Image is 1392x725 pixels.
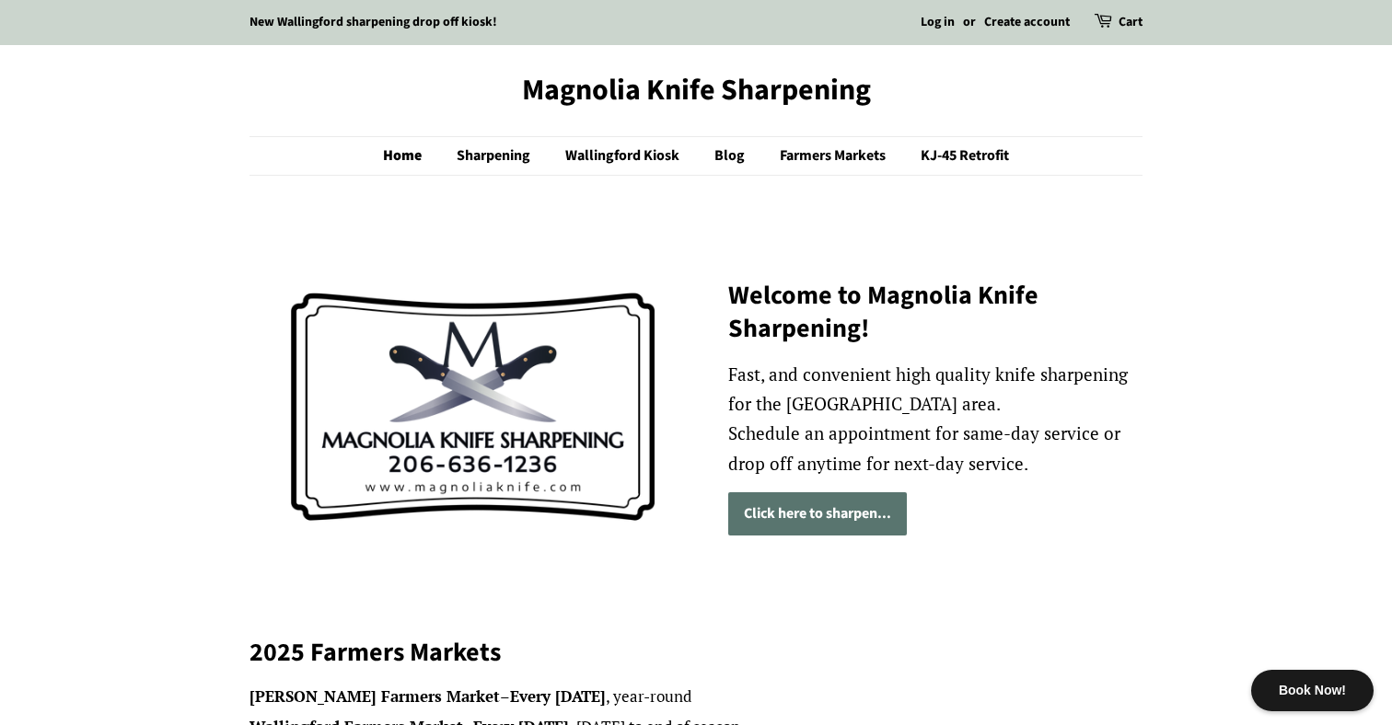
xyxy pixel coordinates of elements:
[728,492,907,535] a: Click here to sharpen...
[701,137,763,175] a: Blog
[907,137,1009,175] a: KJ-45 Retrofit
[921,13,955,31] a: Log in
[1119,12,1143,34] a: Cart
[1251,670,1374,711] div: Book Now!
[249,684,1143,710] li: – , year-round
[963,12,976,34] li: or
[766,137,904,175] a: Farmers Markets
[383,137,440,175] a: Home
[249,636,1143,669] h2: 2025 Farmers Markets
[249,73,1143,108] a: Magnolia Knife Sharpening
[443,137,549,175] a: Sharpening
[728,279,1143,346] h2: Welcome to Magnolia Knife Sharpening!
[510,685,606,707] strong: Every [DATE]
[984,13,1070,31] a: Create account
[249,685,500,707] strong: [PERSON_NAME] Farmers Market
[551,137,698,175] a: Wallingford Kiosk
[249,13,497,31] a: New Wallingford sharpening drop off kiosk!
[728,360,1143,478] p: Fast, and convenient high quality knife sharpening for the [GEOGRAPHIC_DATA] area. Schedule an ap...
